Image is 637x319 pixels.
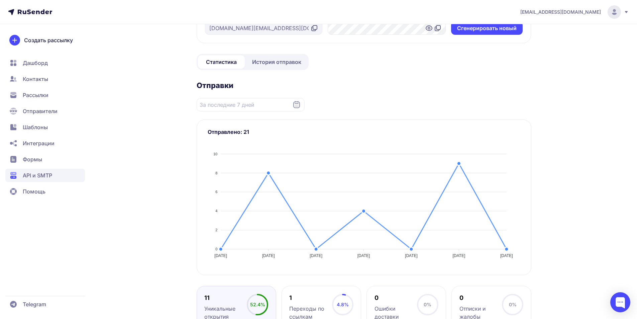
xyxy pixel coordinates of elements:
div: 0 [459,294,502,302]
span: 52.4% [250,302,265,307]
span: API и SMTP [23,171,52,179]
h3: Отправлено: 21 [208,128,520,136]
tspan: 8 [215,171,217,175]
tspan: [DATE] [310,253,322,258]
a: Telegram [5,298,85,311]
span: Помощь [23,187,45,195]
tspan: [DATE] [357,253,370,258]
h2: Отправки [197,81,531,90]
div: 11 [204,294,247,302]
span: Статистика [206,58,237,66]
span: Формы [23,155,42,163]
button: Cгенерировать новый [451,21,523,35]
span: Шаблоны [23,123,48,131]
tspan: 0 [215,247,217,251]
span: Интеграции [23,139,55,147]
tspan: 6 [215,190,217,194]
tspan: [DATE] [452,253,465,258]
span: 0% [509,302,517,307]
span: История отправок [252,58,301,66]
div: 0 [375,294,417,302]
tspan: 10 [213,152,217,156]
span: Отправители [23,107,58,115]
tspan: [DATE] [405,253,418,258]
span: Контакты [23,75,48,83]
span: 4.8% [337,302,349,307]
input: Datepicker input [197,98,305,111]
a: Статистика [198,55,245,69]
div: 1 [289,294,332,302]
span: [EMAIL_ADDRESS][DOMAIN_NAME] [520,9,601,15]
tspan: [DATE] [262,253,275,258]
a: История отправок [246,55,307,69]
tspan: [DATE] [214,253,227,258]
tspan: [DATE] [500,253,513,258]
span: Рассылки [23,91,48,99]
span: Дашборд [23,59,48,67]
span: Создать рассылку [24,36,73,44]
tspan: 4 [215,209,217,213]
tspan: 2 [215,228,217,232]
span: Telegram [23,300,46,308]
span: 0% [424,302,431,307]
